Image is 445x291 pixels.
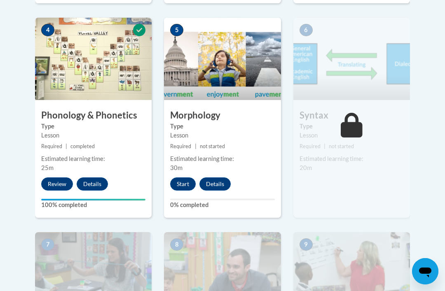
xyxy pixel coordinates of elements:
span: 25m [41,164,54,171]
div: Lesson [170,131,274,140]
img: Course Image [164,18,281,100]
button: Details [199,177,231,191]
label: Type [170,122,274,131]
span: 6 [300,24,313,36]
button: Review [41,177,73,191]
div: Estimated learning time: [170,154,274,163]
span: Required [300,143,321,149]
span: 9 [300,238,313,251]
span: | [66,143,67,149]
span: 5 [170,24,183,36]
label: 0% completed [170,200,274,210]
span: 4 [41,24,54,36]
img: Course Image [293,18,410,100]
span: 8 [170,238,183,251]
h3: Phonology & Phonetics [35,109,152,122]
span: | [324,143,326,149]
span: not started [329,143,354,149]
div: Your progress [41,199,145,200]
iframe: Button to launch messaging window [412,258,438,284]
img: Course Image [35,18,152,100]
div: Estimated learning time: [300,154,404,163]
span: not started [200,143,225,149]
button: Details [77,177,108,191]
label: 100% completed [41,200,145,210]
span: | [195,143,197,149]
div: Estimated learning time: [41,154,145,163]
span: Required [41,143,62,149]
label: Type [300,122,404,131]
h3: Morphology [164,109,281,122]
div: Lesson [41,131,145,140]
span: Required [170,143,191,149]
span: 20m [300,164,312,171]
span: completed [70,143,95,149]
label: Type [41,122,145,131]
span: 7 [41,238,54,251]
h3: Syntax [293,109,410,122]
button: Start [170,177,196,191]
span: 30m [170,164,183,171]
div: Lesson [300,131,404,140]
